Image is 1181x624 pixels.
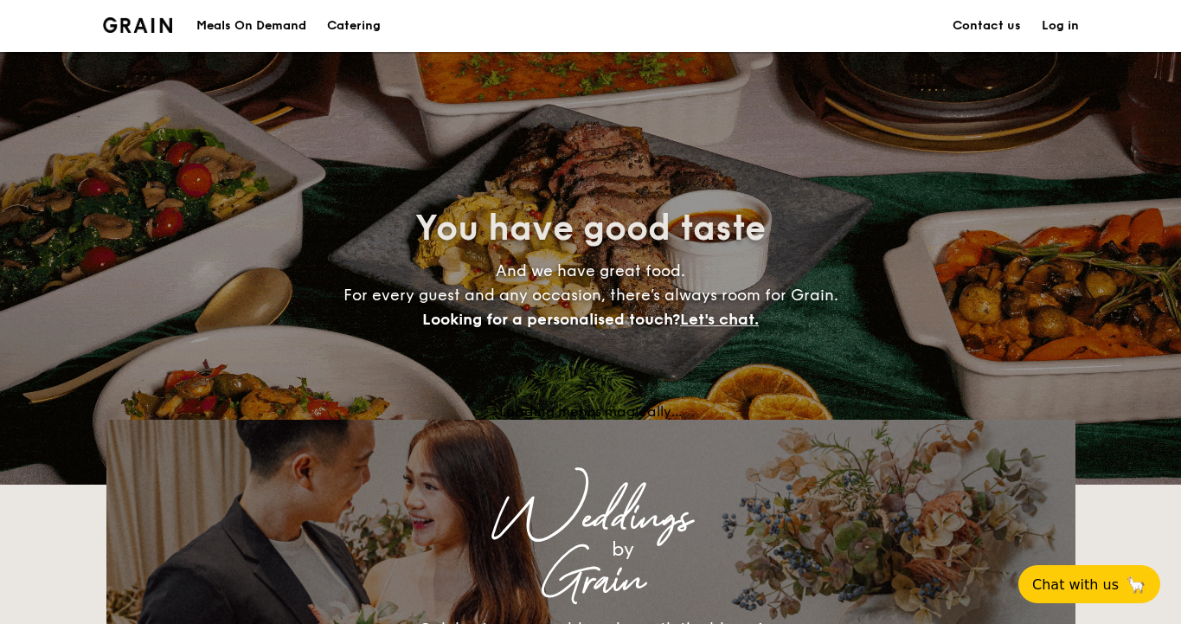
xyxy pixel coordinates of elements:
span: 🦙 [1126,575,1146,595]
a: Logotype [103,17,173,33]
span: Let's chat. [680,310,759,329]
span: Chat with us [1032,576,1119,593]
div: Grain [259,565,923,596]
div: by [323,534,923,565]
img: Grain [103,17,173,33]
div: Loading menus magically... [106,403,1075,420]
div: Weddings [259,503,923,534]
button: Chat with us🦙 [1018,565,1160,603]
